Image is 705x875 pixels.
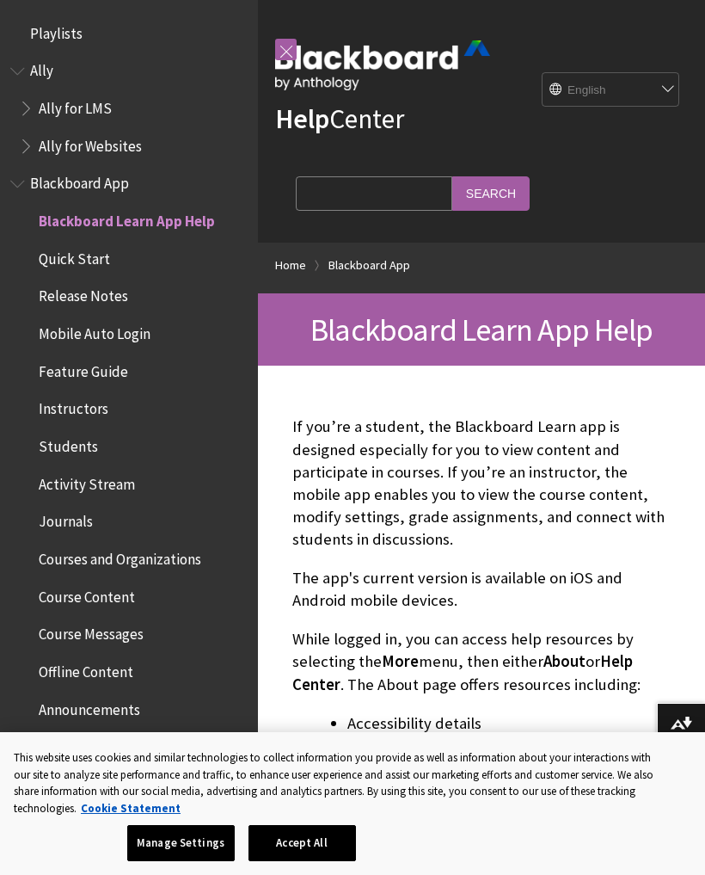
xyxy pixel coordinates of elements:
[10,57,248,161] nav: Book outline for Anthology Ally Help
[39,508,93,531] span: Journals
[275,102,329,136] strong: Help
[382,651,419,671] span: More
[30,57,53,80] span: Ally
[14,749,656,816] div: This website uses cookies and similar technologies to collect information you provide as well as ...
[39,282,128,305] span: Release Notes
[39,470,135,493] span: Activity Stream
[127,825,235,861] button: Manage Settings
[10,19,248,48] nav: Book outline for Playlists
[30,169,129,193] span: Blackboard App
[310,310,653,349] span: Blackboard Learn App Help
[292,651,633,693] span: Help Center
[39,582,135,606] span: Course Content
[39,206,215,230] span: Blackboard Learn App Help
[452,176,530,210] input: Search
[292,628,671,696] p: While logged in, you can access help resources by selecting the menu, then either or . The About ...
[39,357,128,380] span: Feature Guide
[292,567,671,612] p: The app's current version is available on iOS and Android mobile devices.
[543,73,680,108] select: Site Language Selector
[39,620,144,644] span: Course Messages
[39,695,140,718] span: Announcements
[39,395,108,418] span: Instructors
[328,255,410,276] a: Blackboard App
[292,416,671,551] p: If you’re a student, the Blackboard Learn app is designed especially for you to view content and ...
[39,545,201,568] span: Courses and Organizations
[275,102,404,136] a: HelpCenter
[39,244,110,268] span: Quick Start
[543,651,585,671] span: About
[39,319,150,342] span: Mobile Auto Login
[347,712,671,736] li: Accessibility details
[248,825,356,861] button: Accept All
[39,432,98,455] span: Students
[39,657,133,681] span: Offline Content
[39,132,142,155] span: Ally for Websites
[39,94,112,117] span: Ally for LMS
[275,255,306,276] a: Home
[275,40,490,90] img: Blackboard by Anthology
[30,19,83,42] span: Playlists
[81,801,181,816] a: More information about your privacy, opens in a new tab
